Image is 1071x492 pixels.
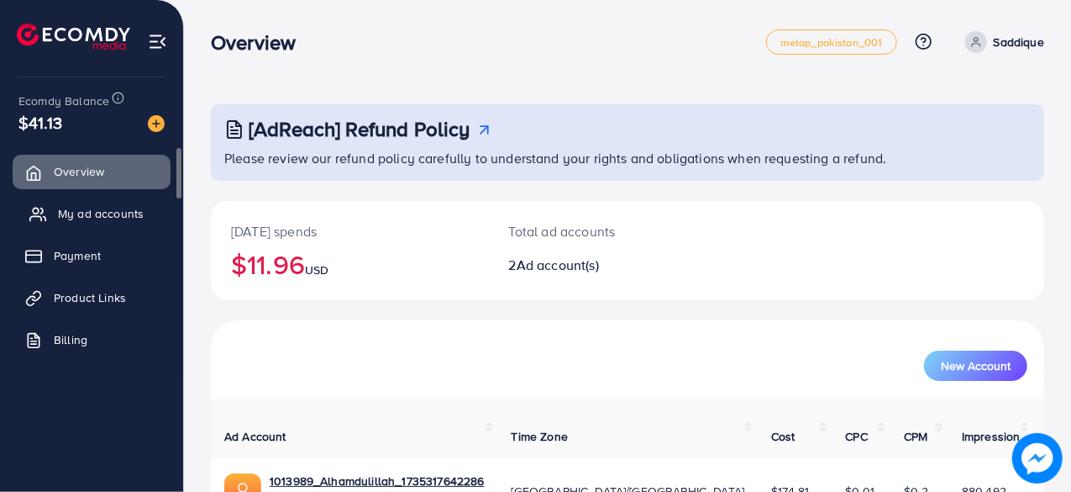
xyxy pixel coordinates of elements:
[941,360,1011,372] span: New Account
[18,93,109,109] span: Ecomdy Balance
[54,331,87,348] span: Billing
[224,428,286,445] span: Ad Account
[13,155,171,188] a: Overview
[509,257,677,273] h2: 2
[13,239,171,272] a: Payment
[249,117,470,141] h3: [AdReach] Refund Policy
[780,37,883,48] span: metap_pakistan_001
[58,205,144,222] span: My ad accounts
[224,148,1034,168] p: Please review our refund policy carefully to understand your rights and obligations when requesti...
[13,323,171,357] a: Billing
[766,29,897,55] a: metap_pakistan_001
[270,473,485,489] a: 1013989_Alhamdulillah_1735317642286
[517,256,599,274] span: Ad account(s)
[305,262,328,278] span: USD
[54,289,126,306] span: Product Links
[18,110,62,135] span: $41.13
[148,115,165,132] img: image
[904,428,927,445] span: CPM
[994,32,1044,52] p: Saddique
[13,197,171,230] a: My ad accounts
[1012,433,1062,483] img: image
[512,428,568,445] span: Time Zone
[54,247,101,264] span: Payment
[211,30,309,55] h3: Overview
[54,163,104,180] span: Overview
[962,428,1021,445] span: Impression
[17,24,130,50] img: logo
[231,248,469,280] h2: $11.96
[509,221,677,241] p: Total ad accounts
[13,281,171,315] a: Product Links
[771,428,795,445] span: Cost
[958,31,1044,53] a: Saddique
[846,428,868,445] span: CPC
[231,221,469,241] p: [DATE] spends
[148,32,167,51] img: menu
[924,351,1027,381] button: New Account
